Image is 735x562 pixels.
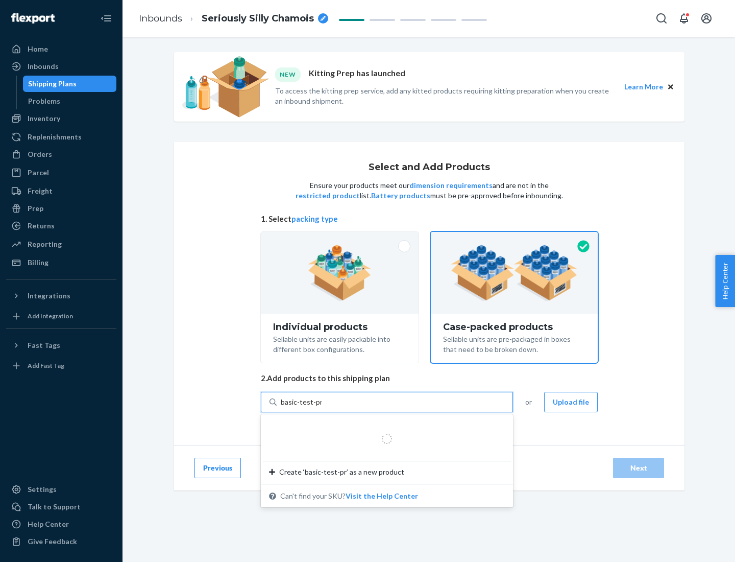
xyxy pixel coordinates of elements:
[346,491,418,501] button: Create ‘basic-test-pr’ as a new productCan't find your SKU?
[275,67,301,81] div: NEW
[6,516,116,532] a: Help Center
[6,129,116,145] a: Replenishments
[6,358,116,374] a: Add Fast Tag
[96,8,116,29] button: Close Navigation
[28,186,53,196] div: Freight
[28,340,60,350] div: Fast Tags
[409,180,493,191] button: dimension requirements
[6,165,116,181] a: Parcel
[28,484,57,495] div: Settings
[651,8,672,29] button: Open Search Box
[525,397,532,407] span: or
[28,44,48,54] div: Home
[28,239,62,249] div: Reporting
[6,499,116,515] a: Talk to Support
[28,536,77,547] div: Give Feedback
[28,168,49,178] div: Parcel
[28,502,81,512] div: Talk to Support
[613,458,664,478] button: Next
[291,214,338,224] button: packing type
[371,191,430,201] button: Battery products
[295,180,564,201] p: Ensure your products meet our and are not in the list. must be pre-approved before inbounding.
[296,191,360,201] button: restricted product
[6,218,116,234] a: Returns
[28,361,64,370] div: Add Fast Tag
[6,200,116,217] a: Prep
[6,41,116,57] a: Home
[261,373,598,384] span: 2. Add products to this shipping plan
[696,8,717,29] button: Open account menu
[6,58,116,75] a: Inbounds
[28,203,43,214] div: Prep
[273,322,406,332] div: Individual products
[273,332,406,355] div: Sellable units are easily packable into different box configurations.
[28,61,59,72] div: Inbounds
[622,463,655,473] div: Next
[194,458,241,478] button: Previous
[6,481,116,498] a: Settings
[308,245,372,301] img: individual-pack.facf35554cb0f1810c75b2bd6df2d64e.png
[309,67,405,81] p: Kitting Prep has launched
[369,162,490,173] h1: Select and Add Products
[28,96,60,106] div: Problems
[23,76,117,92] a: Shipping Plans
[28,257,48,268] div: Billing
[674,8,694,29] button: Open notifications
[6,254,116,271] a: Billing
[28,132,82,142] div: Replenishments
[275,86,615,106] p: To access the kitting prep service, add any kitted products requiring kitting preparation when yo...
[281,397,322,407] input: Create ‘basic-test-pr’ as a new productCan't find your SKU?Visit the Help Center
[443,332,585,355] div: Sellable units are pre-packaged in boxes that need to be broken down.
[28,291,70,301] div: Integrations
[28,221,55,231] div: Returns
[6,183,116,199] a: Freight
[28,113,60,124] div: Inventory
[6,146,116,162] a: Orders
[28,519,69,529] div: Help Center
[28,79,77,89] div: Shipping Plans
[451,245,578,301] img: case-pack.59cecea509d18c883b923b81aeac6d0b.png
[28,312,73,320] div: Add Integration
[280,491,418,501] span: Can't find your SKU?
[6,236,116,252] a: Reporting
[261,214,598,224] span: 1. Select
[624,81,663,92] button: Learn More
[6,533,116,550] button: Give Feedback
[11,13,55,24] img: Flexport logo
[202,12,314,26] span: Seriously Silly Chamois
[131,4,336,34] ol: breadcrumbs
[6,110,116,127] a: Inventory
[28,149,52,159] div: Orders
[715,255,735,307] button: Help Center
[665,81,676,92] button: Close
[443,322,585,332] div: Case-packed products
[6,308,116,324] a: Add Integration
[544,392,598,412] button: Upload file
[23,93,117,109] a: Problems
[6,288,116,304] button: Integrations
[6,337,116,354] button: Fast Tags
[139,13,182,24] a: Inbounds
[279,467,404,477] span: Create ‘basic-test-pr’ as a new product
